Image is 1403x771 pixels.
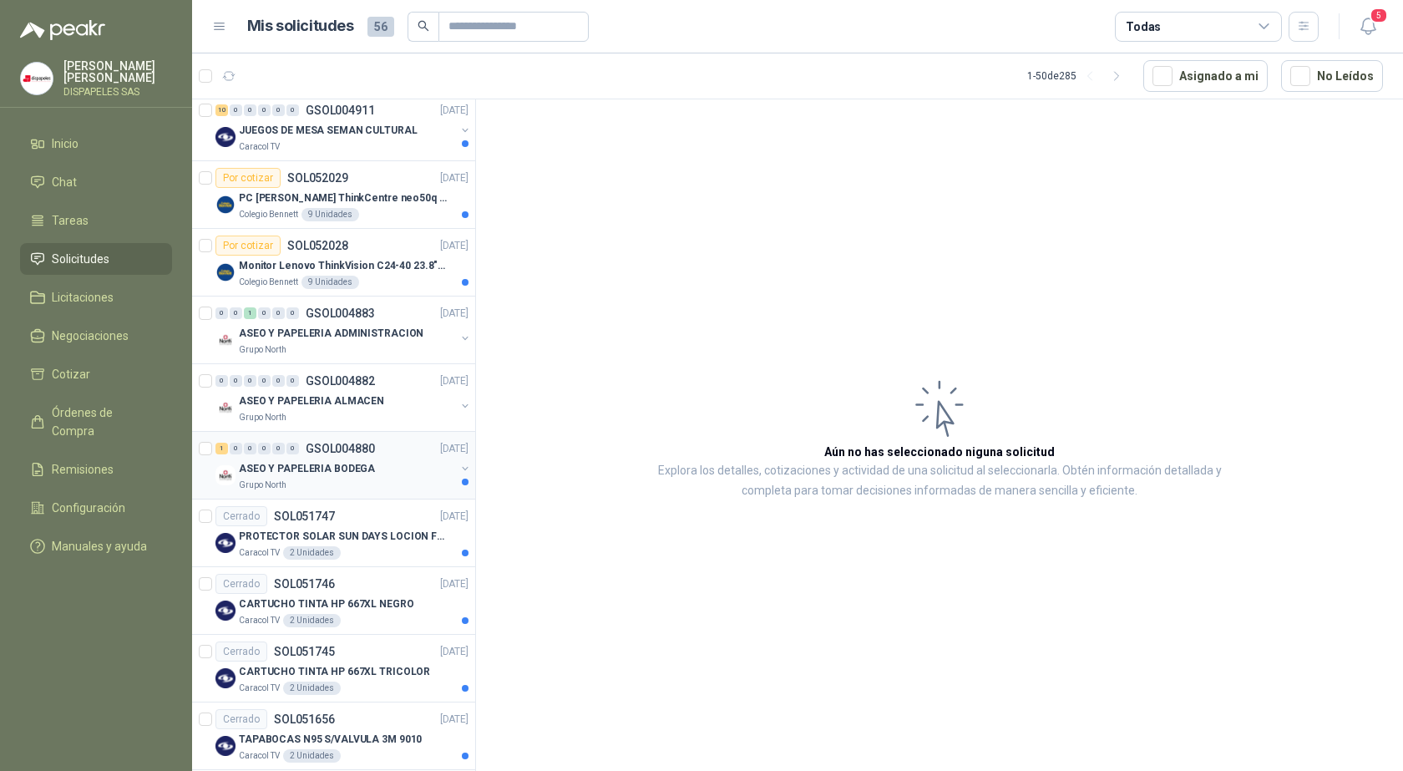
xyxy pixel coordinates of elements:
[283,614,341,627] div: 2 Unidades
[215,398,236,418] img: Company Logo
[440,306,469,322] p: [DATE]
[215,506,267,526] div: Cerrado
[239,732,422,748] p: TAPABOCAS N95 S/VALVULA 3M 9010
[244,104,256,116] div: 0
[192,703,475,770] a: CerradoSOL051656[DATE] Company LogoTAPABOCAS N95 S/VALVULA 3M 9010Caracol TV2 Unidades
[643,461,1236,501] p: Explora los detalles, cotizaciones y actividad de una solicitud al seleccionarla. Obtén informaci...
[63,87,172,97] p: DISPAPELES SAS
[192,635,475,703] a: CerradoSOL051745[DATE] Company LogoCARTUCHO TINTA HP 667XL TRICOLORCaracol TV2 Unidades
[283,682,341,695] div: 2 Unidades
[230,443,242,454] div: 0
[20,358,172,390] a: Cotizar
[283,546,341,560] div: 2 Unidades
[258,104,271,116] div: 0
[20,282,172,313] a: Licitaciones
[215,307,228,319] div: 0
[52,460,114,479] span: Remisiones
[306,307,375,319] p: GSOL004883
[239,529,447,545] p: PROTECTOR SOLAR SUN DAYS LOCION FPS 50 CAJA X 24 UN
[272,104,285,116] div: 0
[1143,60,1268,92] button: Asignado a mi
[244,307,256,319] div: 1
[52,250,109,268] span: Solicitudes
[192,161,475,229] a: Por cotizarSOL052029[DATE] Company LogoPC [PERSON_NAME] ThinkCentre neo50q Gen 4 Core i5 16Gb 512...
[274,646,335,657] p: SOL051745
[286,443,299,454] div: 0
[258,443,271,454] div: 0
[1281,60,1383,92] button: No Leídos
[239,664,430,680] p: CARTUCHO TINTA HP 667XL TRICOLOR
[440,576,469,592] p: [DATE]
[239,190,447,206] p: PC [PERSON_NAME] ThinkCentre neo50q Gen 4 Core i5 16Gb 512Gb SSD Win 11 Pro 3YW Con Teclado y Mouse
[63,60,172,84] p: [PERSON_NAME] [PERSON_NAME]
[301,276,359,289] div: 9 Unidades
[247,14,354,38] h1: Mis solicitudes
[52,537,147,555] span: Manuales y ayuda
[824,443,1055,461] h3: Aún no has seleccionado niguna solicitud
[192,500,475,567] a: CerradoSOL051747[DATE] Company LogoPROTECTOR SOLAR SUN DAYS LOCION FPS 50 CAJA X 24 UNCaracol TV2...
[283,749,341,763] div: 2 Unidades
[239,546,280,560] p: Caracol TV
[52,288,114,307] span: Licitaciones
[215,601,236,621] img: Company Logo
[215,330,236,350] img: Company Logo
[418,20,429,32] span: search
[286,375,299,387] div: 0
[1126,18,1161,36] div: Todas
[239,343,286,357] p: Grupo North
[239,276,298,289] p: Colegio Bennett
[272,375,285,387] div: 0
[215,465,236,485] img: Company Logo
[274,713,335,725] p: SOL051656
[440,644,469,660] p: [DATE]
[1353,12,1383,42] button: 5
[306,375,375,387] p: GSOL004882
[20,492,172,524] a: Configuración
[258,307,271,319] div: 0
[52,327,129,345] span: Negociaciones
[20,530,172,562] a: Manuales y ayuda
[440,712,469,728] p: [DATE]
[52,134,79,153] span: Inicio
[230,375,242,387] div: 0
[274,578,335,590] p: SOL051746
[20,205,172,236] a: Tareas
[215,303,472,357] a: 0 0 1 0 0 0 GSOL004883[DATE] Company LogoASEO Y PAPELERIA ADMINISTRACIONGrupo North
[215,262,236,282] img: Company Logo
[20,397,172,447] a: Órdenes de Compra
[215,709,267,729] div: Cerrado
[258,375,271,387] div: 0
[215,375,228,387] div: 0
[215,104,228,116] div: 10
[239,479,286,492] p: Grupo North
[440,441,469,457] p: [DATE]
[215,736,236,756] img: Company Logo
[239,393,384,409] p: ASEO Y PAPELERIA ALMACEN
[192,567,475,635] a: CerradoSOL051746[DATE] Company LogoCARTUCHO TINTA HP 667XL NEGROCaracol TV2 Unidades
[215,195,236,215] img: Company Logo
[215,443,228,454] div: 1
[52,499,125,517] span: Configuración
[20,166,172,198] a: Chat
[239,411,286,424] p: Grupo North
[215,574,267,594] div: Cerrado
[215,642,267,662] div: Cerrado
[20,128,172,160] a: Inicio
[239,749,280,763] p: Caracol TV
[52,403,156,440] span: Órdenes de Compra
[239,140,280,154] p: Caracol TV
[1027,63,1130,89] div: 1 - 50 de 285
[272,443,285,454] div: 0
[192,229,475,297] a: Por cotizarSOL052028[DATE] Company LogoMonitor Lenovo ThinkVision C24-40 23.8" 3YWColegio Bennett...
[21,63,53,94] img: Company Logo
[306,443,375,454] p: GSOL004880
[215,371,472,424] a: 0 0 0 0 0 0 GSOL004882[DATE] Company LogoASEO Y PAPELERIA ALMACENGrupo North
[239,123,418,139] p: JUEGOS DE MESA SEMAN CULTURAL
[440,373,469,389] p: [DATE]
[20,320,172,352] a: Negociaciones
[440,103,469,119] p: [DATE]
[244,375,256,387] div: 0
[52,365,90,383] span: Cotizar
[239,461,375,477] p: ASEO Y PAPELERIA BODEGA
[244,443,256,454] div: 0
